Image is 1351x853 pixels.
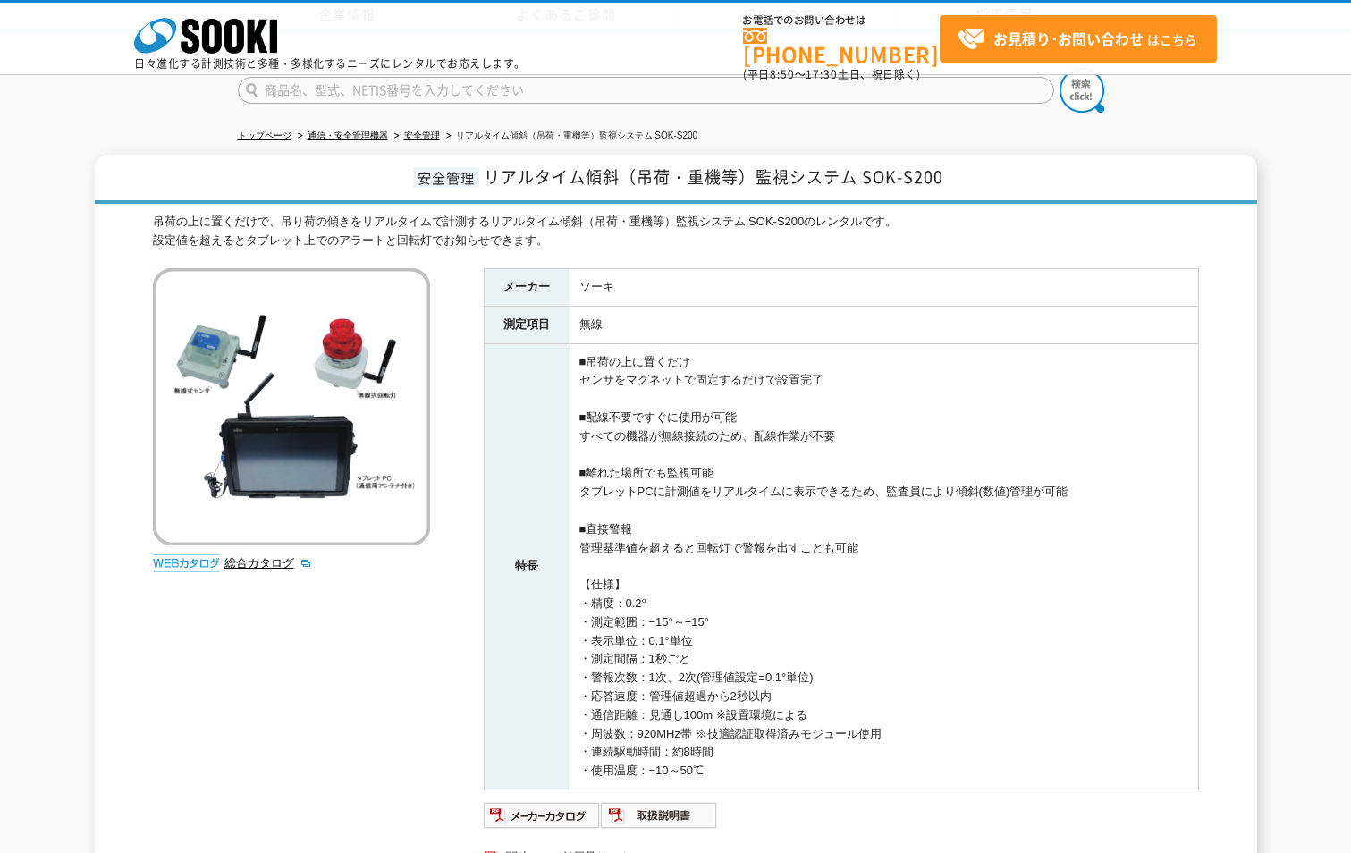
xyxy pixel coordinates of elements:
[443,127,698,146] li: リアルタイム傾斜（吊荷・重機等）監視システム SOK-S200
[570,306,1198,343] td: 無線
[153,554,220,572] img: webカタログ
[134,58,526,69] p: 日々進化する計測技術と多種・多様化するニーズにレンタルでお応えします。
[413,167,479,188] span: 安全管理
[484,343,570,790] th: 特長
[238,77,1054,104] input: 商品名、型式、NETIS番号を入力してください
[770,66,795,82] span: 8:50
[484,268,570,306] th: メーカー
[940,15,1217,63] a: お見積り･お問い合わせはこちら
[484,813,601,826] a: メーカーカタログ
[308,131,388,140] a: 通信・安全管理機器
[570,343,1198,790] td: ■吊荷の上に置くだけ センサをマグネットで固定するだけで設置完了 ■配線不要ですぐに使用が可能 すべての機器が無線接続のため、配線作業が不要 ■離れた場所でも監視可能 タブレットPCに計測値をリ...
[743,66,920,82] span: (平日 ～ 土日、祝日除く)
[153,268,430,545] img: リアルタイム傾斜（吊荷・重機等）監視システム SOK-S200
[484,306,570,343] th: 測定項目
[153,213,1199,250] div: 吊荷の上に置くだけで、吊り荷の傾きをリアルタイムで計測するリアルタイム傾斜（吊荷・重機等）監視システム SOK-S200のレンタルです。 設定値を超えるとタブレット上でのアラートと回転灯でお知ら...
[958,26,1197,53] span: はこちら
[601,801,718,830] img: 取扱説明書
[484,801,601,830] img: メーカーカタログ
[1060,68,1104,113] img: btn_search.png
[570,268,1198,306] td: ソーキ
[743,15,940,26] span: お電話でのお問い合わせは
[238,131,291,140] a: トップページ
[404,131,440,140] a: 安全管理
[993,28,1144,49] strong: お見積り･お問い合わせ
[484,165,943,189] span: リアルタイム傾斜（吊荷・重機等）監視システム SOK-S200
[806,66,838,82] span: 17:30
[601,813,718,826] a: 取扱説明書
[224,556,312,570] a: 総合カタログ
[743,28,940,64] a: [PHONE_NUMBER]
